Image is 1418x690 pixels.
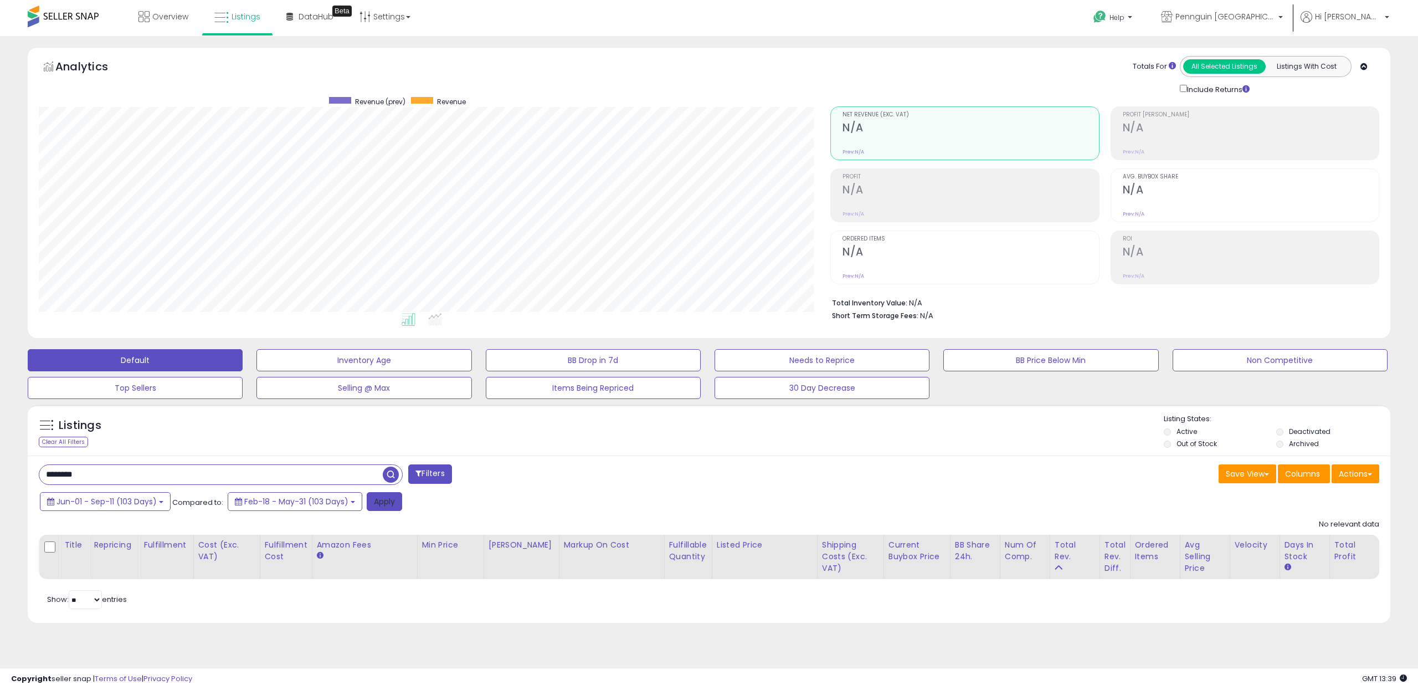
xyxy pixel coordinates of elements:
th: The percentage added to the cost of goods (COGS) that forms the calculator for Min & Max prices. [559,535,664,579]
span: Hi [PERSON_NAME] [1315,11,1381,22]
div: Shipping Costs (Exc. VAT) [822,539,879,574]
a: Help [1085,2,1143,36]
small: Prev: N/A [1123,211,1144,217]
div: Markup on Cost [564,539,660,551]
button: Feb-18 - May-31 (103 Days) [228,492,362,511]
div: Cost (Exc. VAT) [198,539,255,563]
small: Prev: N/A [842,211,864,217]
small: Prev: N/A [1123,149,1144,155]
button: 30 Day Decrease [715,377,929,399]
div: Days In Stock [1285,539,1325,563]
label: Active [1176,427,1197,436]
i: Get Help [1093,10,1107,24]
small: Amazon Fees. [317,551,323,561]
span: Net Revenue (Exc. VAT) [842,112,1098,118]
button: Jun-01 - Sep-11 (103 Days) [40,492,171,511]
span: Overview [152,11,188,22]
span: Avg. Buybox Share [1123,174,1379,180]
span: Revenue (prev) [355,97,405,106]
button: Columns [1278,464,1330,483]
div: Listed Price [717,539,813,551]
h2: N/A [842,183,1098,198]
div: Velocity [1235,539,1275,551]
div: Repricing [94,539,134,551]
div: Fulfillable Quantity [669,539,707,563]
button: Actions [1332,464,1379,483]
div: Ordered Items [1135,539,1175,563]
label: Archived [1289,439,1319,448]
div: Num of Comp. [1005,539,1045,563]
div: Avg Selling Price [1185,539,1225,574]
span: Help [1109,13,1124,22]
div: Totals For [1133,62,1176,72]
h2: N/A [842,246,1098,260]
h2: N/A [842,121,1098,136]
small: Prev: N/A [842,149,864,155]
div: BB Share 24h. [955,539,995,563]
button: Selling @ Max [256,377,471,399]
b: Total Inventory Value: [832,298,907,308]
div: Total Rev. Diff. [1104,539,1126,574]
div: Title [64,539,84,551]
span: Show: entries [47,594,127,605]
span: Listings [232,11,260,22]
button: Items Being Repriced [486,377,701,399]
small: Prev: N/A [842,273,864,279]
span: Jun-01 - Sep-11 (103 Days) [56,496,157,507]
button: Apply [367,492,402,511]
h2: N/A [1123,121,1379,136]
button: Listings With Cost [1265,59,1348,74]
div: Total Profit [1334,539,1375,563]
span: Pennguin [GEOGRAPHIC_DATA] [1175,11,1275,22]
span: N/A [920,310,933,321]
div: Total Rev. [1055,539,1095,563]
label: Out of Stock [1176,439,1217,448]
b: Short Term Storage Fees: [832,311,918,320]
div: [PERSON_NAME] [489,539,554,551]
span: Columns [1285,468,1320,479]
span: DataHub [299,11,333,22]
button: BB Price Below Min [943,349,1158,371]
div: Clear All Filters [39,437,88,447]
span: Feb-18 - May-31 (103 Days) [244,496,348,507]
div: No relevant data [1319,519,1379,530]
button: Top Sellers [28,377,243,399]
div: Current Buybox Price [888,539,946,563]
span: Profit [PERSON_NAME] [1123,112,1379,118]
div: Amazon Fees [317,539,413,551]
button: All Selected Listings [1183,59,1266,74]
span: ROI [1123,236,1379,242]
a: Hi [PERSON_NAME] [1301,11,1389,36]
button: Save View [1219,464,1276,483]
button: Non Competitive [1173,349,1388,371]
div: Min Price [422,539,479,551]
li: N/A [832,295,1371,309]
label: Deactivated [1289,427,1330,436]
small: Days In Stock. [1285,563,1291,573]
small: Prev: N/A [1123,273,1144,279]
div: Fulfillment [143,539,188,551]
h2: N/A [1123,246,1379,260]
button: BB Drop in 7d [486,349,701,371]
div: Include Returns [1172,83,1263,95]
h5: Analytics [55,59,130,77]
button: Filters [408,464,451,484]
button: Inventory Age [256,349,471,371]
h5: Listings [59,418,101,433]
span: Compared to: [172,497,223,508]
span: Revenue [437,97,466,106]
p: Listing States: [1164,414,1390,425]
div: Tooltip anchor [332,6,352,17]
div: Fulfillment Cost [265,539,307,563]
span: Profit [842,174,1098,180]
span: Ordered Items [842,236,1098,242]
h2: N/A [1123,183,1379,198]
button: Default [28,349,243,371]
button: Needs to Reprice [715,349,929,371]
